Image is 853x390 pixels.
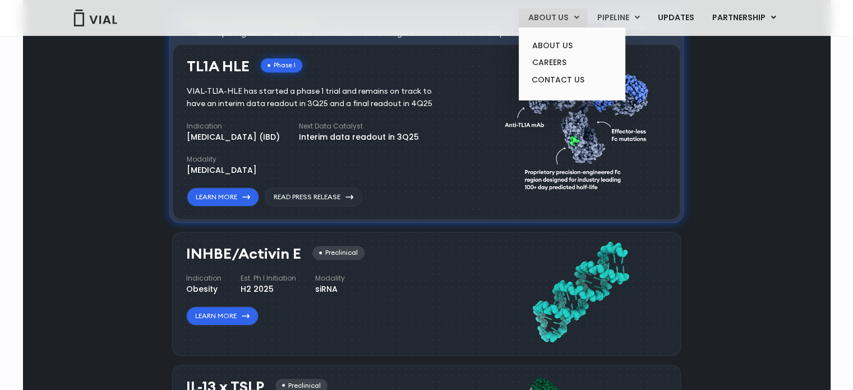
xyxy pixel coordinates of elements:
[312,246,365,260] div: Preclinical
[299,121,419,131] h4: Next Data Catalyst
[187,164,257,176] div: [MEDICAL_DATA]
[73,10,118,26] img: Vial Logo
[187,187,259,207] a: Learn More
[187,131,280,143] div: [MEDICAL_DATA] (IBD)
[186,283,222,295] div: Obesity
[241,273,296,283] h4: Est. Ph I Initiation
[519,8,587,27] a: ABOUT USMenu Toggle
[523,71,621,89] a: CONTACT US
[588,8,648,27] a: PIPELINEMenu Toggle
[187,58,250,75] h3: TL1A HLE
[261,58,302,72] div: Phase I
[265,187,362,207] a: Read Press Release
[187,85,449,110] div: VIAL-TL1A-HLE has started a phase 1 trial and remains on track to have an interim data readout in...
[299,131,419,143] div: Interim data readout in 3Q25
[315,273,345,283] h4: Modality
[187,121,280,131] h4: Indication
[523,54,621,71] a: CAREERS
[187,154,257,164] h4: Modality
[186,246,301,262] h3: INHBE/Activin E
[186,306,259,325] a: Learn More
[648,8,702,27] a: UPDATES
[241,283,296,295] div: H2 2025
[505,53,655,207] img: TL1A antibody diagram.
[703,8,785,27] a: PARTNERSHIPMenu Toggle
[523,37,621,54] a: ABOUT US
[315,283,345,295] div: siRNA
[186,273,222,283] h4: Indication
